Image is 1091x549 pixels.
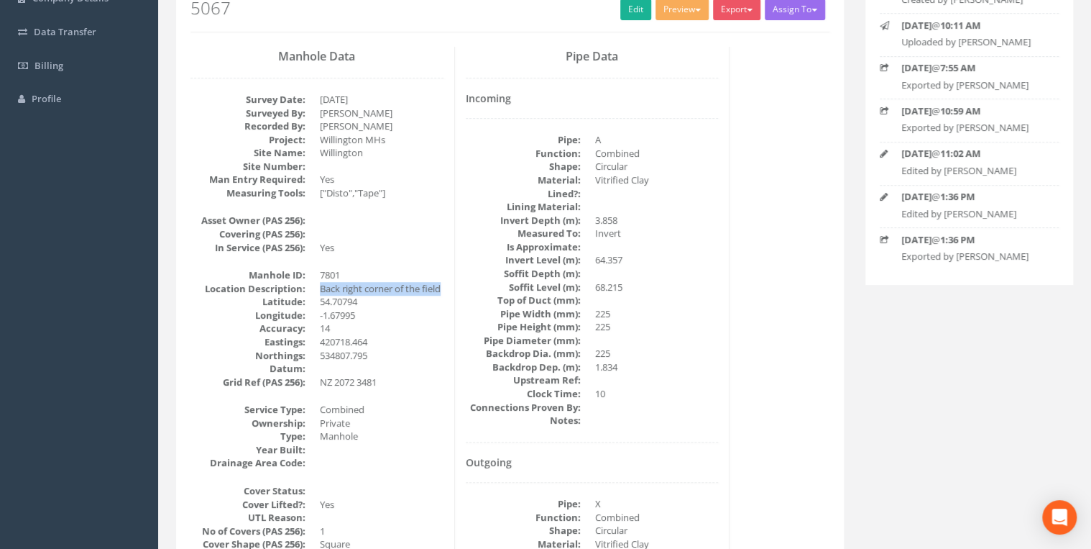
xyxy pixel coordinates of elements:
dt: Top of Duct (mm): [466,294,581,307]
dd: Willington [320,146,443,160]
p: Exported by [PERSON_NAME] [901,78,1047,92]
dt: Clock Time: [466,387,581,401]
dt: Year Built: [190,443,305,457]
dt: Survey Date: [190,93,305,106]
dt: Lining Material: [466,200,581,214]
strong: [DATE] [901,190,931,203]
dt: Longitude: [190,309,305,322]
dt: Manhole ID: [190,268,305,282]
dt: Location Description: [190,282,305,296]
dt: Latitude: [190,295,305,309]
dd: 1 [320,525,443,538]
strong: 1:36 PM [940,190,975,203]
dt: Shape: [466,160,581,173]
h3: Pipe Data [466,50,719,63]
p: Exported by [PERSON_NAME] [901,121,1047,135]
dd: Invert [595,227,719,240]
strong: [DATE] [901,104,931,117]
dd: Combined [595,511,719,525]
dt: Pipe Diameter (mm): [466,334,581,348]
dd: 225 [595,307,719,321]
p: @ [901,104,1047,118]
dt: Shape: [466,524,581,537]
dt: Pipe: [466,497,581,511]
dd: Yes [320,241,443,255]
dd: 14 [320,322,443,335]
dt: Man Entry Required: [190,173,305,186]
dd: Vitrified Clay [595,173,719,187]
dt: Site Name: [190,146,305,160]
dt: Northings: [190,349,305,363]
h4: Outgoing [466,457,719,468]
strong: 1:36 PM [940,233,975,246]
strong: [DATE] [901,61,931,74]
p: @ [901,190,1047,204]
dd: 225 [595,347,719,360]
p: Exported by [PERSON_NAME] [901,250,1047,263]
p: @ [901,233,1047,247]
dd: Private [320,417,443,430]
dt: Type: [190,430,305,443]
dd: X [595,497,719,511]
dd: ["Disto","Tape"] [320,186,443,200]
dt: Invert Depth (m): [466,214,581,227]
dt: Function: [466,511,581,525]
dt: Grid Ref (PAS 256): [190,376,305,389]
dt: No of Covers (PAS 256): [190,525,305,538]
dd: Manhole [320,430,443,443]
dt: Covering (PAS 256): [190,227,305,241]
dd: 68.215 [595,281,719,294]
dd: [PERSON_NAME] [320,119,443,133]
dd: 534807.795 [320,349,443,363]
dt: Connections Proven By: [466,401,581,414]
dt: Pipe: [466,133,581,147]
dd: -1.67995 [320,309,443,322]
dd: Combined [595,147,719,160]
dt: Surveyed By: [190,106,305,120]
p: Edited by [PERSON_NAME] [901,207,1047,221]
dt: Invert Level (m): [466,253,581,267]
dt: Measured To: [466,227,581,240]
p: Uploaded by [PERSON_NAME] [901,35,1047,49]
strong: 10:59 AM [940,104,980,117]
dt: Function: [466,147,581,160]
p: Edited by [PERSON_NAME] [901,164,1047,178]
dt: Pipe Width (mm): [466,307,581,321]
dd: Circular [595,160,719,173]
strong: 7:55 AM [940,61,975,74]
p: @ [901,61,1047,75]
span: Profile [32,92,61,105]
dt: Project: [190,133,305,147]
dt: Is Approximate: [466,240,581,254]
dt: Drainage Area Code: [190,456,305,470]
dd: Yes [320,498,443,512]
span: Billing [34,59,63,72]
dd: 54.70794 [320,295,443,309]
dt: Notes: [466,414,581,427]
div: Open Intercom Messenger [1042,500,1077,535]
dt: Accuracy: [190,322,305,335]
dt: Asset Owner (PAS 256): [190,214,305,227]
strong: 10:11 AM [940,19,980,32]
dd: 225 [595,320,719,334]
dt: Eastings: [190,335,305,349]
dt: UTL Reason: [190,511,305,525]
span: Data Transfer [34,25,96,38]
p: @ [901,19,1047,32]
dt: Soffit Level (m): [466,281,581,294]
dd: 64.357 [595,253,719,267]
dd: 7801 [320,268,443,282]
p: @ [901,147,1047,160]
dd: [PERSON_NAME] [320,106,443,120]
dt: Pipe Height (mm): [466,320,581,334]
dd: 1.834 [595,360,719,374]
dt: Cover Status: [190,484,305,498]
dd: Yes [320,173,443,186]
dd: NZ 2072 3481 [320,376,443,389]
dt: Datum: [190,362,305,376]
dd: Willington MHs [320,133,443,147]
h3: Manhole Data [190,50,443,63]
dt: Site Number: [190,160,305,173]
strong: [DATE] [901,147,931,160]
dt: Backdrop Dep. (m): [466,360,581,374]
